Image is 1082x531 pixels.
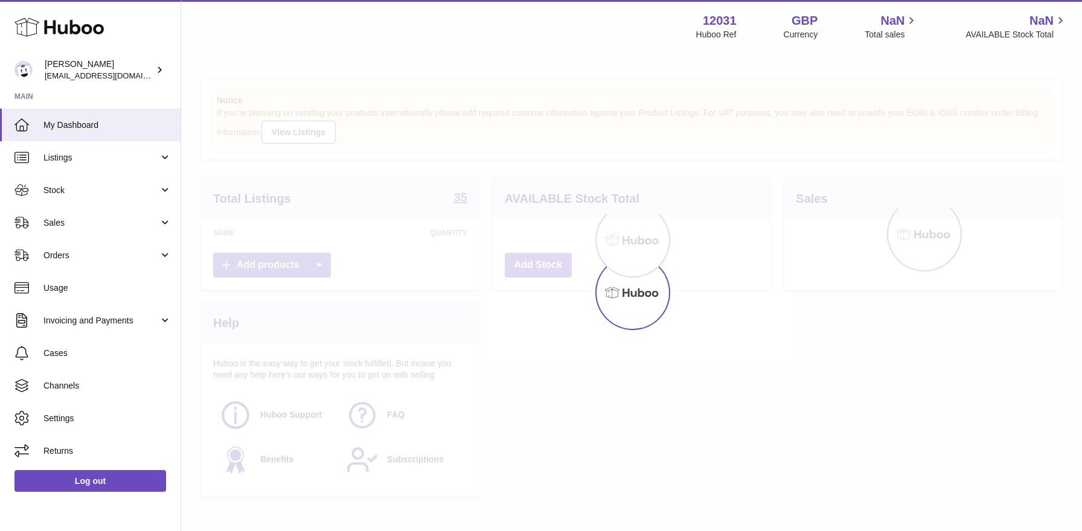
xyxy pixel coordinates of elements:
[1029,13,1054,29] span: NaN
[45,59,153,81] div: [PERSON_NAME]
[14,61,33,79] img: admin@makewellforyou.com
[43,185,159,196] span: Stock
[45,71,178,80] span: [EMAIL_ADDRESS][DOMAIN_NAME]
[965,29,1068,40] span: AVAILABLE Stock Total
[880,13,904,29] span: NaN
[43,348,171,359] span: Cases
[43,380,171,392] span: Channels
[965,13,1068,40] a: NaN AVAILABLE Stock Total
[43,282,171,294] span: Usage
[43,413,171,424] span: Settings
[43,250,159,261] span: Orders
[14,470,166,492] a: Log out
[43,217,159,229] span: Sales
[696,29,737,40] div: Huboo Ref
[43,152,159,164] span: Listings
[43,445,171,457] span: Returns
[792,13,818,29] strong: GBP
[784,29,818,40] div: Currency
[865,13,918,40] a: NaN Total sales
[703,13,737,29] strong: 12031
[43,119,171,131] span: My Dashboard
[43,315,159,326] span: Invoicing and Payments
[865,29,918,40] span: Total sales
